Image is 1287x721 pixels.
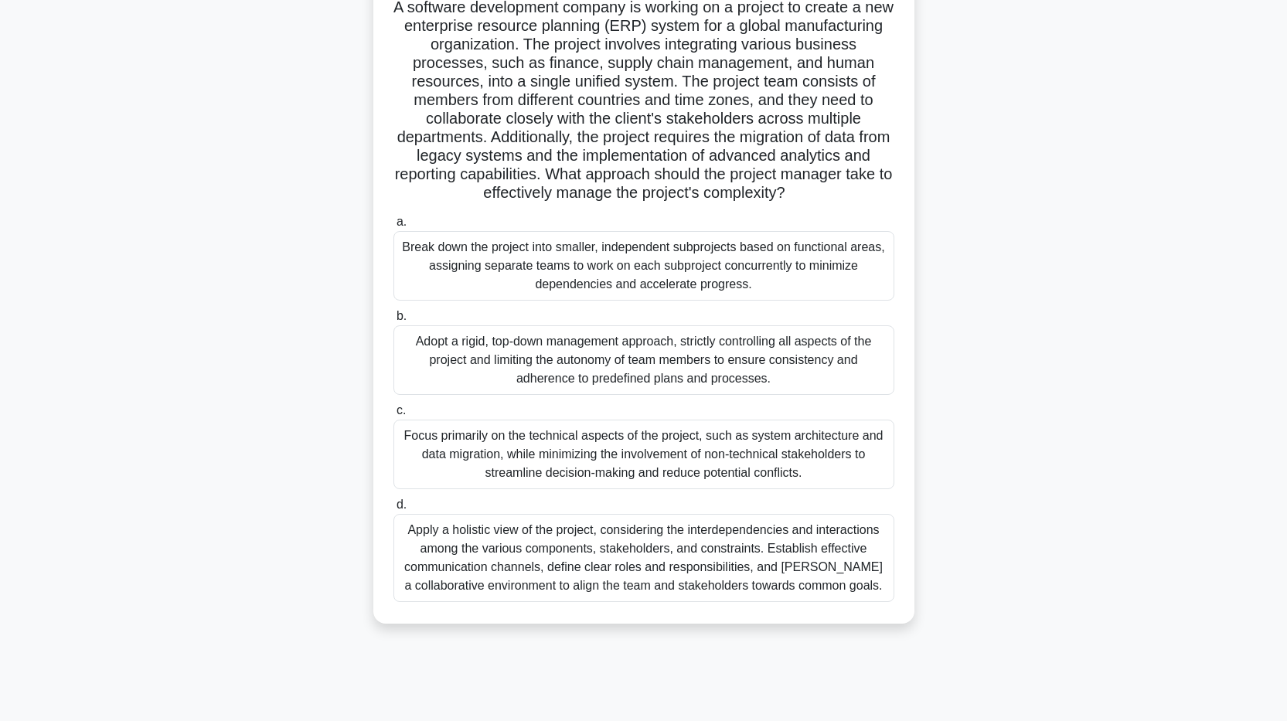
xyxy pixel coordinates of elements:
[397,403,406,417] span: c.
[393,514,894,602] div: Apply a holistic view of the project, considering the interdependencies and interactions among th...
[397,498,407,511] span: d.
[397,309,407,322] span: b.
[393,325,894,395] div: Adopt a rigid, top-down management approach, strictly controlling all aspects of the project and ...
[393,231,894,301] div: Break down the project into smaller, independent subprojects based on functional areas, assigning...
[393,420,894,489] div: Focus primarily on the technical aspects of the project, such as system architecture and data mig...
[397,215,407,228] span: a.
